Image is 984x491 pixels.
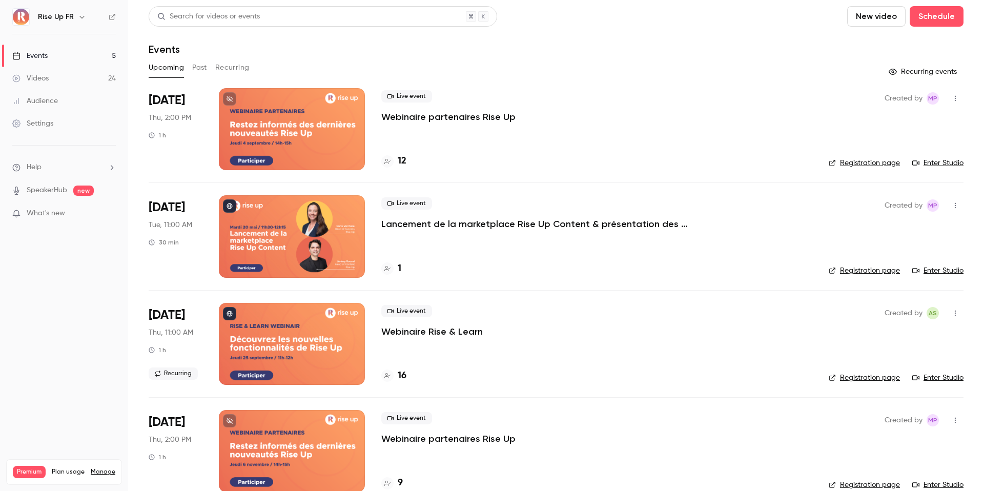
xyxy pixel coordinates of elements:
span: MP [928,199,937,212]
span: Created by [885,199,922,212]
a: Webinaire partenaires Rise Up [381,433,516,445]
button: Past [192,59,207,76]
span: MP [928,92,937,105]
span: Morgane Philbert [927,199,939,212]
span: MP [928,414,937,426]
span: Tue, 11:00 AM [149,220,192,230]
a: Lancement de la marketplace Rise Up Content & présentation des Content Playlists [381,218,689,230]
a: 16 [381,369,406,383]
span: What's new [27,208,65,219]
div: 30 min [149,238,179,247]
a: Enter Studio [912,158,963,168]
span: Live event [381,412,432,424]
span: Aliocha Segard [927,307,939,319]
span: [DATE] [149,92,185,109]
div: Events [12,51,48,61]
img: Rise Up FR [13,9,29,25]
div: Sep 25 Thu, 11:00 AM (Europe/Paris) [149,303,202,385]
div: Settings [12,118,53,129]
a: Registration page [829,158,900,168]
span: Created by [885,307,922,319]
span: [DATE] [149,307,185,323]
h4: 9 [398,476,403,490]
span: Live event [381,197,432,210]
button: Upcoming [149,59,184,76]
h4: 16 [398,369,406,383]
div: 1 h [149,131,166,139]
span: Plan usage [52,468,85,476]
h6: Rise Up FR [38,12,74,22]
button: New video [847,6,906,27]
span: Morgane Philbert [927,414,939,426]
span: Created by [885,414,922,426]
h4: 12 [398,154,406,168]
h1: Events [149,43,180,55]
div: Sep 9 Tue, 11:00 AM (Europe/Paris) [149,195,202,277]
a: 9 [381,476,403,490]
a: Enter Studio [912,373,963,383]
span: Live event [381,305,432,317]
a: Enter Studio [912,265,963,276]
div: 1 h [149,453,166,461]
a: Webinaire partenaires Rise Up [381,111,516,123]
span: Premium [13,466,46,478]
span: AS [929,307,937,319]
a: 12 [381,154,406,168]
a: Enter Studio [912,480,963,490]
a: Registration page [829,373,900,383]
div: Videos [12,73,49,84]
span: Recurring [149,367,198,380]
div: Audience [12,96,58,106]
span: Thu, 2:00 PM [149,435,191,445]
li: help-dropdown-opener [12,162,116,173]
button: Recurring events [884,64,963,80]
h4: 1 [398,262,401,276]
a: 1 [381,262,401,276]
span: [DATE] [149,414,185,431]
span: Live event [381,90,432,103]
a: SpeakerHub [27,185,67,196]
div: Sep 4 Thu, 2:00 PM (Europe/Paris) [149,88,202,170]
a: Registration page [829,265,900,276]
span: Thu, 11:00 AM [149,328,193,338]
a: Webinaire Rise & Learn [381,325,483,338]
div: Search for videos or events [157,11,260,22]
a: Manage [91,468,115,476]
span: Morgane Philbert [927,92,939,105]
a: Registration page [829,480,900,490]
span: new [73,186,94,196]
span: Thu, 2:00 PM [149,113,191,123]
button: Schedule [910,6,963,27]
iframe: Noticeable Trigger [104,209,116,218]
div: 1 h [149,346,166,354]
button: Recurring [215,59,250,76]
span: [DATE] [149,199,185,216]
span: Created by [885,92,922,105]
span: Help [27,162,42,173]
